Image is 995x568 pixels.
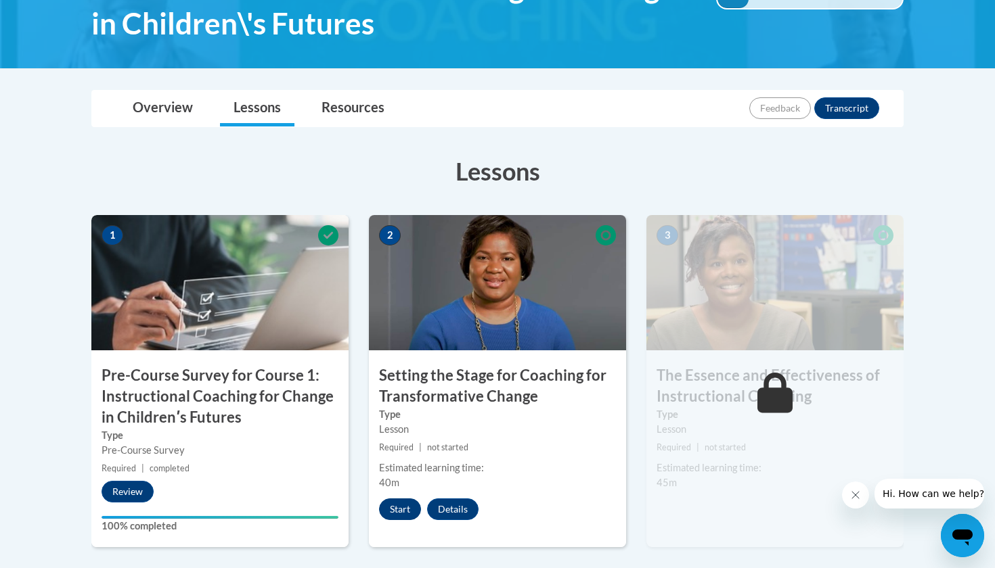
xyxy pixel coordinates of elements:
img: Course Image [646,215,904,350]
img: Course Image [91,215,349,350]
span: not started [705,442,746,452]
div: Lesson [657,422,893,437]
iframe: Button to launch messaging window [941,514,984,557]
button: Details [427,498,479,520]
label: Type [379,407,616,422]
a: Overview [119,91,206,126]
span: Required [657,442,691,452]
div: Lesson [379,422,616,437]
div: Estimated learning time: [379,460,616,475]
label: Type [102,428,338,443]
label: 100% completed [102,519,338,534]
button: Start [379,498,421,520]
span: | [696,442,699,452]
span: 1 [102,225,123,245]
h3: Lessons [91,154,904,188]
span: Required [379,442,414,452]
button: Transcript [814,97,879,119]
iframe: Message from company [875,479,984,508]
span: | [141,463,144,473]
a: Lessons [220,91,294,126]
span: | [419,442,422,452]
label: Type [657,407,893,422]
span: 45m [657,477,677,488]
span: Required [102,463,136,473]
h3: Pre-Course Survey for Course 1: Instructional Coaching for Change in Childrenʹs Futures [91,365,349,427]
button: Review [102,481,154,502]
div: Estimated learning time: [657,460,893,475]
h3: The Essence and Effectiveness of Instructional Coaching [646,365,904,407]
span: not started [427,442,468,452]
span: completed [150,463,190,473]
span: 3 [657,225,678,245]
button: Feedback [749,97,811,119]
img: Course Image [369,215,626,350]
div: Pre-Course Survey [102,443,338,458]
a: Resources [308,91,398,126]
div: Your progress [102,516,338,519]
iframe: Close message [842,481,869,508]
span: 2 [379,225,401,245]
h3: Setting the Stage for Coaching for Transformative Change [369,365,626,407]
span: 40m [379,477,399,488]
